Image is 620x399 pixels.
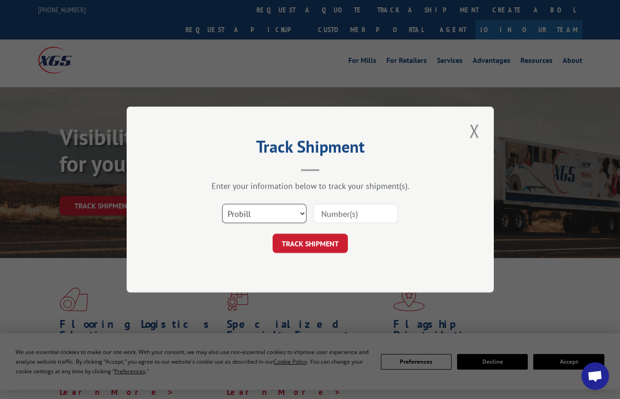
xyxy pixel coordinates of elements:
div: Enter your information below to track your shipment(s). [173,180,448,191]
a: Open chat [581,362,609,390]
button: Close modal [467,118,482,143]
button: TRACK SHIPMENT [273,234,348,253]
h2: Track Shipment [173,140,448,157]
input: Number(s) [313,204,398,223]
